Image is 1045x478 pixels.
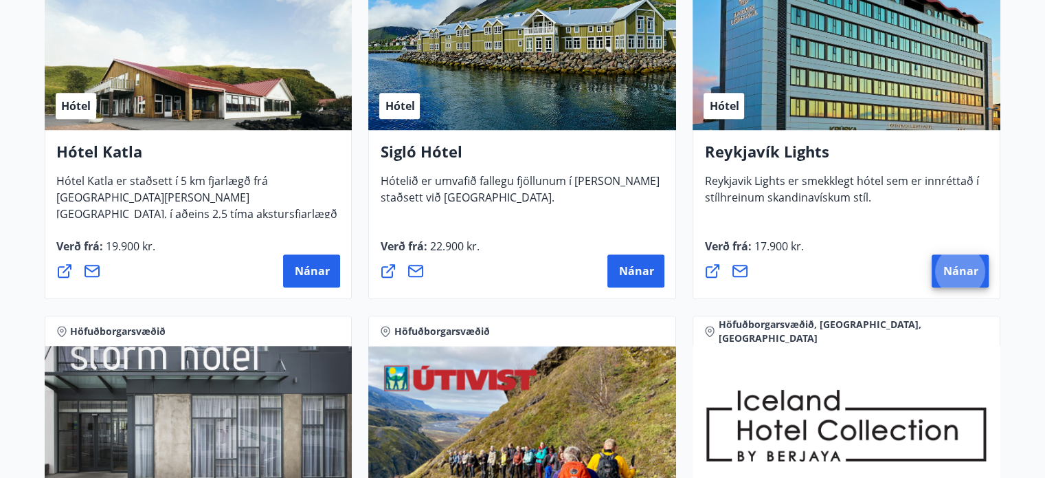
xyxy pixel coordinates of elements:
button: Nánar [932,254,989,287]
span: 22.900 kr. [427,239,479,254]
span: Nánar [618,263,653,279]
span: Nánar [294,263,329,279]
span: Höfuðborgarsvæðið [394,325,489,338]
span: Reykjavik Lights er smekklegt hótel sem er innréttað í stílhreinum skandinavískum stíl. [704,173,978,216]
h4: Sigló Hótel [380,141,664,173]
span: 17.900 kr. [751,239,803,254]
h4: Reykjavík Lights [704,141,989,173]
button: Nánar [283,254,340,287]
span: Verð frá : [380,239,479,265]
span: Hótelið er umvafið fallegu fjöllunum í [PERSON_NAME] staðsett við [GEOGRAPHIC_DATA]. [380,173,659,216]
span: Verð frá : [56,239,155,265]
span: Hótel [709,98,739,113]
span: 19.900 kr. [103,239,155,254]
span: Hótel [385,98,414,113]
span: Hótel Katla er staðsett í 5 km fjarlægð frá [GEOGRAPHIC_DATA][PERSON_NAME][GEOGRAPHIC_DATA], í að... [56,173,337,249]
span: Höfuðborgarsvæðið [70,325,166,338]
button: Nánar [607,254,664,287]
span: Nánar [943,263,978,279]
span: Höfuðborgarsvæðið, [GEOGRAPHIC_DATA], [GEOGRAPHIC_DATA] [718,318,989,345]
h4: Hótel Katla [56,141,341,173]
span: Hótel [61,98,91,113]
span: Verð frá : [704,239,803,265]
